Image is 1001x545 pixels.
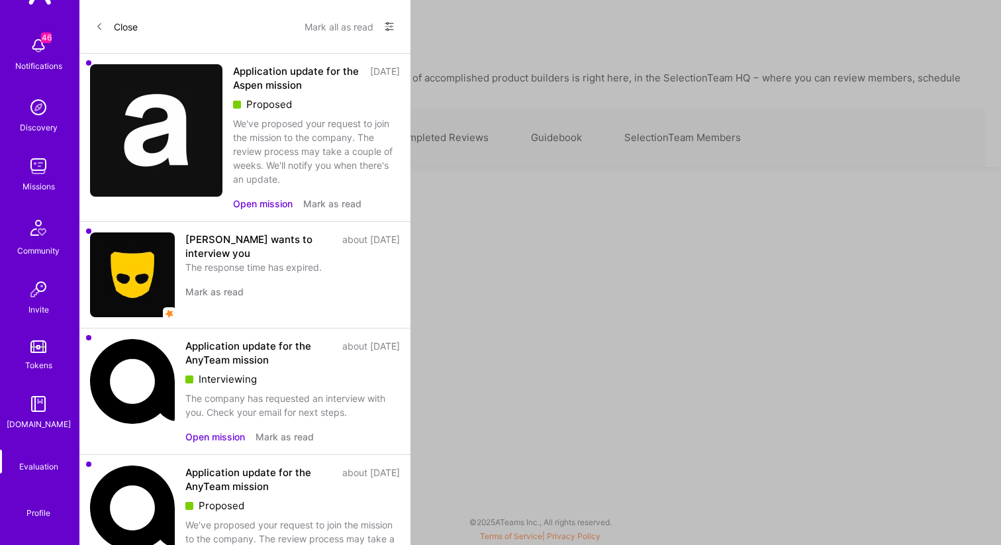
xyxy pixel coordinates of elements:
[342,339,400,367] div: about [DATE]
[185,372,400,386] div: Interviewing
[23,179,55,193] div: Missions
[34,450,44,460] i: icon SelectionTeam
[25,94,52,121] img: discovery
[20,121,58,134] div: Discovery
[15,59,62,73] div: Notifications
[28,303,49,317] div: Invite
[90,339,175,424] img: Company Logo
[305,16,373,37] button: Mark all as read
[233,197,293,211] button: Open mission
[256,430,314,444] button: Mark as read
[25,276,52,303] img: Invite
[185,391,400,419] div: The company has requested an interview with you. Check your email for next steps.
[25,391,52,417] img: guide book
[19,460,58,473] div: Evaluation
[185,260,400,274] div: The response time has expired.
[26,506,50,519] div: Profile
[95,16,138,37] button: Close
[30,340,46,353] img: tokens
[185,339,334,367] div: Application update for the AnyTeam mission
[303,197,361,211] button: Mark as read
[25,358,52,372] div: Tokens
[370,64,400,92] div: [DATE]
[17,244,60,258] div: Community
[25,153,52,179] img: teamwork
[90,64,222,197] img: Company Logo
[22,492,55,519] a: Profile
[185,232,334,260] div: [PERSON_NAME] wants to interview you
[233,97,400,111] div: Proposed
[185,499,400,513] div: Proposed
[342,232,400,260] div: about [DATE]
[25,32,52,59] img: bell
[185,430,245,444] button: Open mission
[185,285,244,299] button: Mark as read
[185,466,334,493] div: Application update for the AnyTeam mission
[342,466,400,493] div: about [DATE]
[90,232,175,317] img: Company Logo
[233,117,400,186] div: We've proposed your request to join the mission to the company. The review process may take a cou...
[41,32,52,43] span: 46
[233,64,362,92] div: Application update for the Aspen mission
[7,417,71,431] div: [DOMAIN_NAME]
[23,212,54,244] img: Community
[163,307,176,321] img: star icon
